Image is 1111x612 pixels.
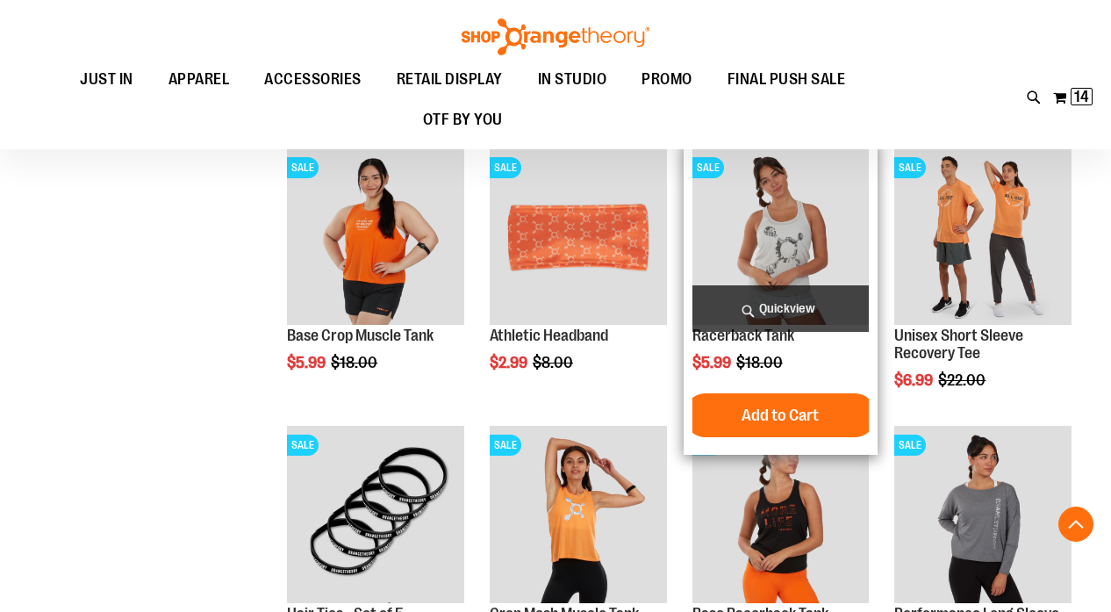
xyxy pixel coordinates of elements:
[287,148,464,328] a: Product image for Base Crop Muscle TankSALE
[692,354,734,371] span: $5.99
[894,327,1023,362] a: Unisex Short Sleeve Recovery Tee
[278,140,473,416] div: product
[80,60,133,99] span: JUST IN
[938,371,988,389] span: $22.00
[423,100,503,140] span: OTF BY YOU
[287,435,319,456] span: SALE
[692,157,724,178] span: SALE
[710,60,864,99] a: FINAL PUSH SALE
[490,435,521,456] span: SALE
[490,426,667,603] img: Crop Mesh Muscle Tank primary image
[405,100,520,140] a: OTF BY YOU
[397,60,503,99] span: RETAIL DISPLAY
[379,60,520,100] a: RETAIL DISPLAY
[331,354,380,371] span: $18.00
[247,60,379,100] a: ACCESSORIES
[894,426,1072,603] img: Product image for Performance Long Sleeve Crop Tee
[287,157,319,178] span: SALE
[490,148,667,326] img: Product image for Athletic Headband
[533,354,576,371] span: $8.00
[684,393,877,437] button: Add to Cart
[728,60,846,99] span: FINAL PUSH SALE
[490,327,608,344] a: Athletic Headband
[151,60,247,100] a: APPAREL
[1058,507,1093,542] button: Back To Top
[894,148,1072,328] a: Unisex Short Sleeve Recovery Tee primary imageSALE
[736,354,785,371] span: $18.00
[490,157,521,178] span: SALE
[538,60,607,99] span: IN STUDIO
[287,426,464,606] a: Hair Ties - Set of 5SALE
[692,148,870,328] a: Product image for Racerback TankSALE
[885,140,1080,434] div: product
[1074,88,1089,105] span: 14
[692,426,870,603] img: Product image for Base Racerback Tank
[287,426,464,603] img: Hair Ties - Set of 5
[624,60,710,100] a: PROMO
[520,60,625,100] a: IN STUDIO
[287,327,434,344] a: Base Crop Muscle Tank
[692,148,870,326] img: Product image for Racerback Tank
[692,285,870,332] a: Quickview
[894,426,1072,606] a: Product image for Performance Long Sleeve Crop TeeSALE
[287,148,464,326] img: Product image for Base Crop Muscle Tank
[168,60,230,99] span: APPAREL
[894,371,935,389] span: $6.99
[490,354,530,371] span: $2.99
[642,60,692,99] span: PROMO
[894,435,926,456] span: SALE
[692,426,870,606] a: Product image for Base Racerback TankSALE
[490,426,667,606] a: Crop Mesh Muscle Tank primary imageSALE
[894,157,926,178] span: SALE
[481,140,676,416] div: product
[264,60,362,99] span: ACCESSORIES
[684,140,878,455] div: product
[459,18,652,55] img: Shop Orangetheory
[742,406,819,425] span: Add to Cart
[894,148,1072,326] img: Unisex Short Sleeve Recovery Tee primary image
[287,354,328,371] span: $5.99
[692,327,794,344] a: Racerback Tank
[490,148,667,328] a: Product image for Athletic HeadbandSALE
[62,60,151,100] a: JUST IN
